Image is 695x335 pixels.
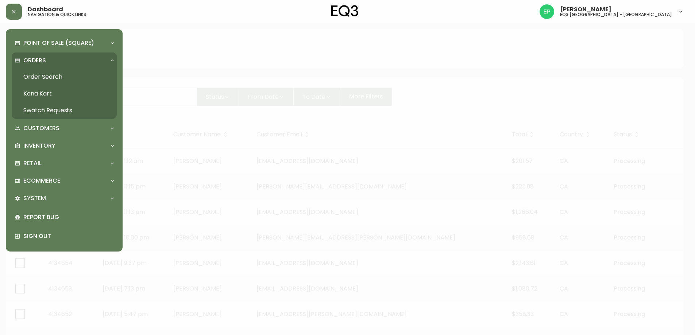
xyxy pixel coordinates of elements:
div: Customers [12,120,117,136]
a: Kona Kart [12,85,117,102]
a: Swatch Requests [12,102,117,119]
h5: navigation & quick links [28,12,86,17]
div: System [12,190,117,206]
span: Dashboard [28,7,63,12]
p: Sign Out [23,232,114,240]
div: Ecommerce [12,173,117,189]
span: [PERSON_NAME] [560,7,611,12]
p: Orders [23,57,46,65]
div: Point of Sale (Square) [12,35,117,51]
p: Point of Sale (Square) [23,39,94,47]
img: logo [331,5,358,17]
div: Sign Out [12,227,117,246]
a: Order Search [12,69,117,85]
div: Inventory [12,138,117,154]
p: Ecommerce [23,177,60,185]
p: Report Bug [23,213,114,221]
h5: eq3 [GEOGRAPHIC_DATA] - [GEOGRAPHIC_DATA] [560,12,672,17]
div: Retail [12,155,117,171]
div: Report Bug [12,208,117,227]
p: Inventory [23,142,55,150]
p: Retail [23,159,42,167]
p: System [23,194,46,202]
p: Customers [23,124,59,132]
div: Orders [12,52,117,69]
img: edb0eb29d4ff191ed42d19acdf48d771 [540,4,554,19]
